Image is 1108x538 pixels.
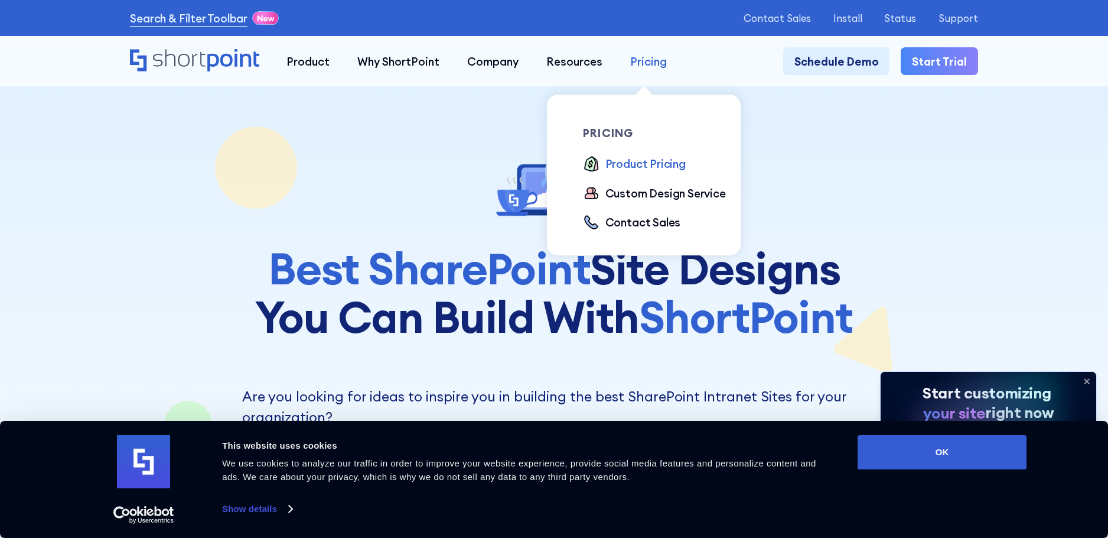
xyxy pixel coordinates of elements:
[858,435,1026,469] button: OK
[583,185,726,203] a: Custom Design Service
[273,47,344,75] a: Product
[222,439,831,453] div: This website uses cookies
[605,185,726,202] div: Custom Design Service
[286,53,330,70] div: Product
[130,49,259,73] a: Home
[884,13,916,24] a: Status
[630,53,667,70] div: Pricing
[833,13,862,24] a: Install
[901,47,978,75] a: Start Trial
[344,47,454,75] a: Why ShortPoint
[268,240,591,296] span: Best SharePoint
[583,128,738,139] div: pricing
[222,458,816,482] span: We use cookies to analyze our traffic in order to improve your website experience, provide social...
[783,47,890,75] a: Schedule Demo
[467,53,519,70] div: Company
[938,13,978,24] a: Support
[117,435,170,488] img: logo
[605,214,681,231] div: Contact Sales
[242,244,865,342] h1: Site Designs You Can Build With
[130,10,247,27] a: Search & Filter Toolbar
[454,47,533,75] a: Company
[533,47,617,75] a: Resources
[639,289,853,345] span: ShortPoint
[744,13,811,24] a: Contact Sales
[222,500,292,518] a: Show details
[583,214,680,232] a: Contact Sales
[546,53,602,70] div: Resources
[357,53,439,70] div: Why ShortPoint
[605,155,686,172] div: Product Pricing
[583,155,686,174] a: Product Pricing
[92,506,195,524] a: Usercentrics Cookiebot - opens in a new window
[616,47,680,75] a: Pricing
